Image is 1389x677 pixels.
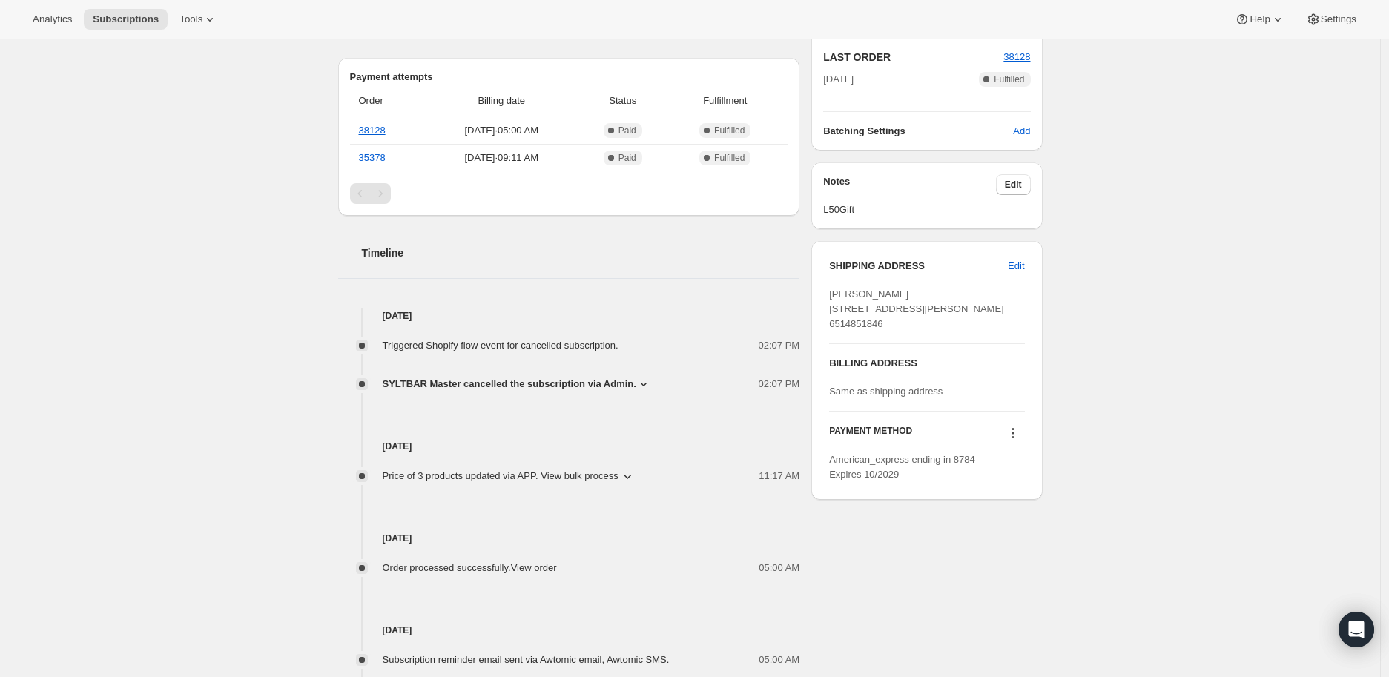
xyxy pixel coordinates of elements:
span: Triggered Shopify flow event for cancelled subscription. [383,340,618,351]
button: Price of 3 products updated via APP. View bulk process [374,464,644,488]
span: Same as shipping address [829,386,943,397]
h3: PAYMENT METHOD [829,425,912,445]
span: Order processed successfully. [383,562,557,573]
h2: LAST ORDER [823,50,1003,65]
span: Settings [1321,13,1356,25]
th: Order [350,85,425,117]
h2: Payment attempts [350,70,788,85]
button: View bulk process [541,470,618,481]
span: Fulfilled [714,125,745,136]
button: Help [1226,9,1293,30]
h6: Batching Settings [823,124,1013,139]
button: SYLTBAR Master cancelled the subscription via Admin. [383,377,651,392]
span: Subscription reminder email sent via Awtomic email, Awtomic SMS. [383,654,670,665]
nav: Pagination [350,183,788,204]
span: Tools [179,13,202,25]
span: [DATE] · 09:11 AM [429,151,574,165]
button: Add [1004,119,1039,143]
button: Analytics [24,9,81,30]
span: [DATE] [823,72,854,87]
button: Subscriptions [84,9,168,30]
span: Edit [1008,259,1024,274]
span: Paid [618,125,636,136]
a: 35378 [359,152,386,163]
span: Edit [1005,179,1022,191]
div: Open Intercom Messenger [1339,612,1374,647]
a: View order [511,562,557,573]
button: Edit [996,174,1031,195]
h4: [DATE] [338,308,800,323]
span: 05:00 AM [759,561,799,575]
button: Edit [999,254,1033,278]
span: [PERSON_NAME] [STREET_ADDRESS][PERSON_NAME] 6514851846 [829,288,1004,329]
h3: BILLING ADDRESS [829,356,1024,371]
span: Paid [618,152,636,164]
h4: [DATE] [338,531,800,546]
span: Add [1013,124,1030,139]
span: 05:00 AM [759,653,799,667]
span: Help [1250,13,1270,25]
span: 02:07 PM [759,338,800,353]
span: Subscriptions [93,13,159,25]
span: SYLTBAR Master cancelled the subscription via Admin. [383,377,636,392]
h4: [DATE] [338,623,800,638]
button: 38128 [1003,50,1030,65]
span: 11:17 AM [759,469,799,483]
span: Fulfillment [671,93,779,108]
h2: Timeline [362,245,800,260]
span: Analytics [33,13,72,25]
span: Status [583,93,662,108]
span: Price of 3 products updated via APP . [383,469,618,483]
span: Fulfilled [714,152,745,164]
span: American_express ending in 8784 Expires 10/2029 [829,454,975,480]
button: Tools [171,9,226,30]
a: 38128 [1003,51,1030,62]
h4: [DATE] [338,439,800,454]
span: L50Gift [823,202,1030,217]
h3: Notes [823,174,996,195]
button: Settings [1297,9,1365,30]
h3: SHIPPING ADDRESS [829,259,1008,274]
span: Fulfilled [994,73,1024,85]
a: 38128 [359,125,386,136]
span: [DATE] · 05:00 AM [429,123,574,138]
span: 02:07 PM [759,377,800,392]
span: Billing date [429,93,574,108]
